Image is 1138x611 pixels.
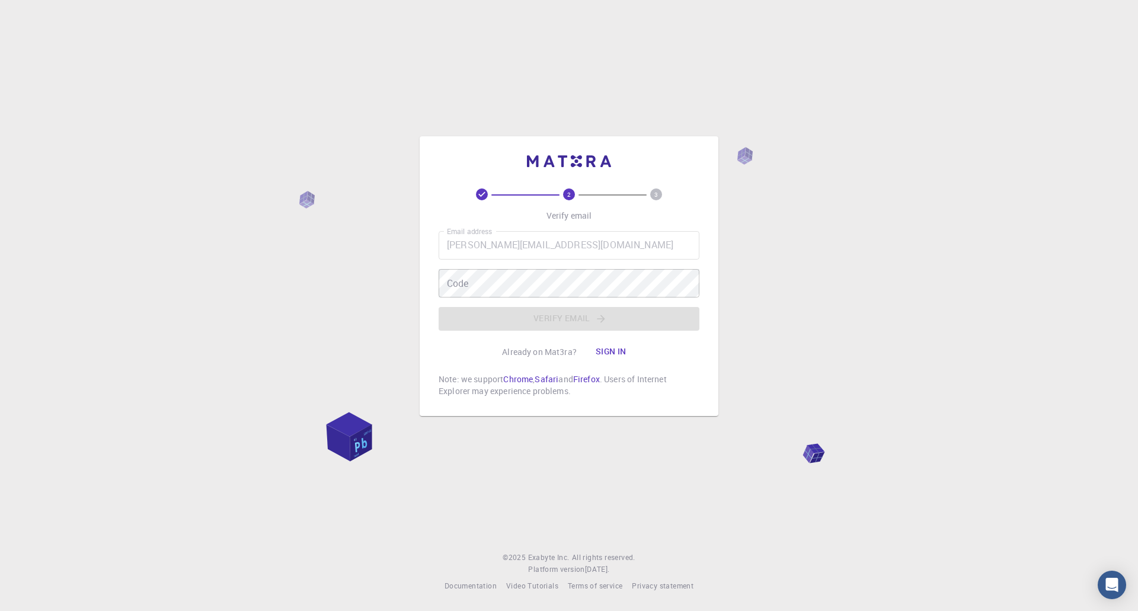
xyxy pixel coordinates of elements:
text: 2 [567,190,571,199]
button: Sign in [586,340,636,364]
a: Terms of service [568,580,622,592]
span: Video Tutorials [506,581,558,590]
span: Privacy statement [632,581,693,590]
div: Open Intercom Messenger [1098,571,1126,599]
a: Documentation [445,580,497,592]
a: Firefox [573,373,600,385]
a: Video Tutorials [506,580,558,592]
span: Documentation [445,581,497,590]
text: 3 [654,190,658,199]
a: Chrome [503,373,533,385]
p: Note: we support , and . Users of Internet Explorer may experience problems. [439,373,699,397]
span: Exabyte Inc. [528,552,570,562]
a: Exabyte Inc. [528,552,570,564]
span: [DATE] . [585,564,610,574]
p: Verify email [546,210,592,222]
span: Platform version [528,564,584,575]
span: © 2025 [503,552,528,564]
a: [DATE]. [585,564,610,575]
span: Terms of service [568,581,622,590]
span: All rights reserved. [572,552,635,564]
p: Already on Mat3ra? [502,346,577,358]
label: Email address [447,226,492,236]
a: Privacy statement [632,580,693,592]
a: Safari [535,373,558,385]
